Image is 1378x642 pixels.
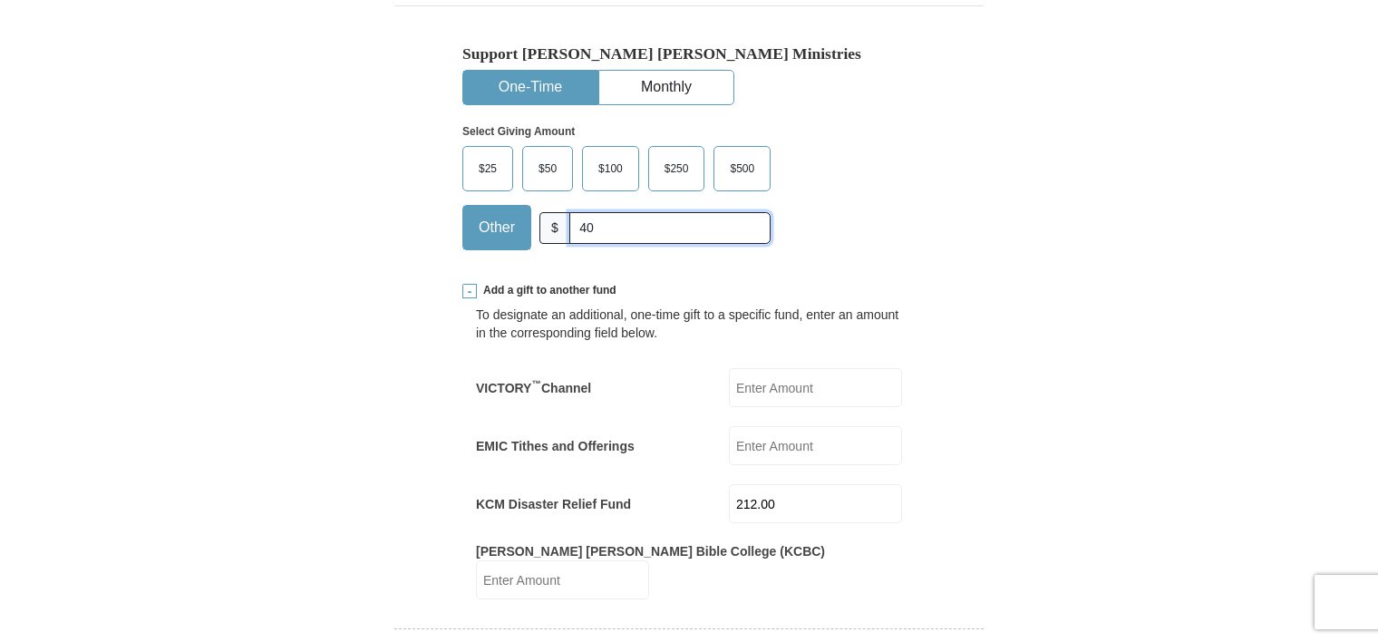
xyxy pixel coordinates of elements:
[476,495,631,513] label: KCM Disaster Relief Fund
[729,368,902,407] input: Enter Amount
[721,155,763,182] span: $500
[470,155,506,182] span: $25
[470,214,524,241] span: Other
[462,125,575,138] strong: Select Giving Amount
[599,71,733,104] button: Monthly
[729,426,902,465] input: Enter Amount
[477,283,616,298] span: Add a gift to another fund
[569,212,771,244] input: Other Amount
[476,379,591,397] label: VICTORY Channel
[463,71,597,104] button: One-Time
[531,378,541,389] sup: ™
[539,212,570,244] span: $
[729,484,902,523] input: Enter Amount
[589,155,632,182] span: $100
[476,437,635,455] label: EMIC Tithes and Offerings
[462,44,916,63] h5: Support [PERSON_NAME] [PERSON_NAME] Ministries
[476,542,825,560] label: [PERSON_NAME] [PERSON_NAME] Bible College (KCBC)
[476,306,902,342] div: To designate an additional, one-time gift to a specific fund, enter an amount in the correspondin...
[529,155,566,182] span: $50
[655,155,698,182] span: $250
[476,560,649,599] input: Enter Amount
